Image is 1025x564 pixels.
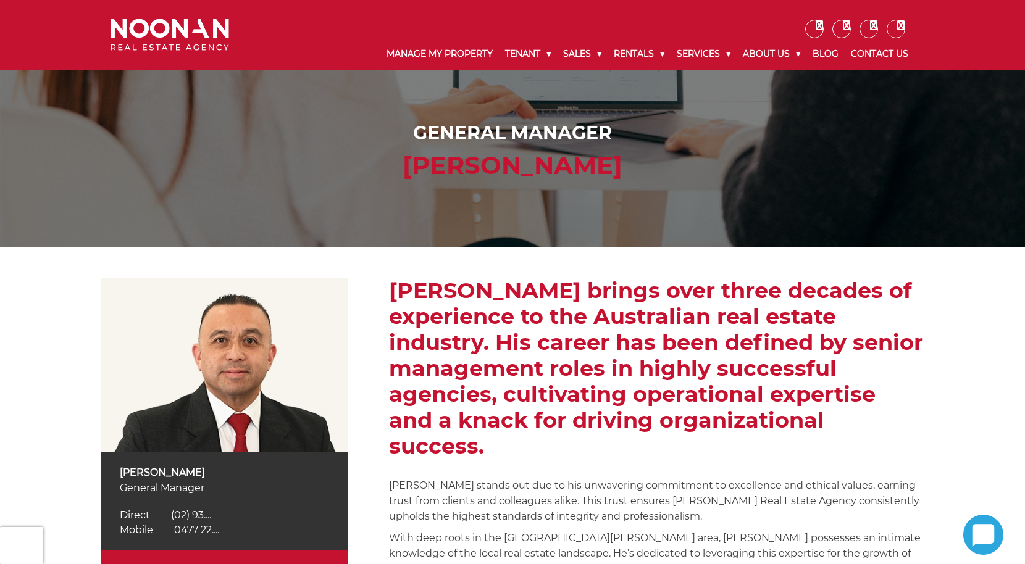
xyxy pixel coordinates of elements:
[114,151,912,180] h2: [PERSON_NAME]
[120,524,219,536] a: Click to reveal phone number
[499,38,557,70] a: Tenant
[120,465,330,480] p: [PERSON_NAME]
[101,278,348,452] img: Martin Reyes
[114,122,912,144] h1: General Manager
[389,478,924,524] p: [PERSON_NAME] stands out due to his unwavering commitment to excellence and ethical values, earni...
[120,480,330,496] p: General Manager
[845,38,914,70] a: Contact Us
[120,524,153,536] span: Mobile
[671,38,737,70] a: Services
[111,19,229,51] img: Noonan Real Estate Agency
[806,38,845,70] a: Blog
[120,509,150,521] span: Direct
[174,524,219,536] span: 0477 22....
[380,38,499,70] a: Manage My Property
[171,509,211,521] span: (02) 93....
[557,38,608,70] a: Sales
[389,278,924,459] h2: [PERSON_NAME] brings over three decades of experience to the Australian real estate industry. His...
[737,38,806,70] a: About Us
[608,38,671,70] a: Rentals
[120,509,211,521] a: Click to reveal phone number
